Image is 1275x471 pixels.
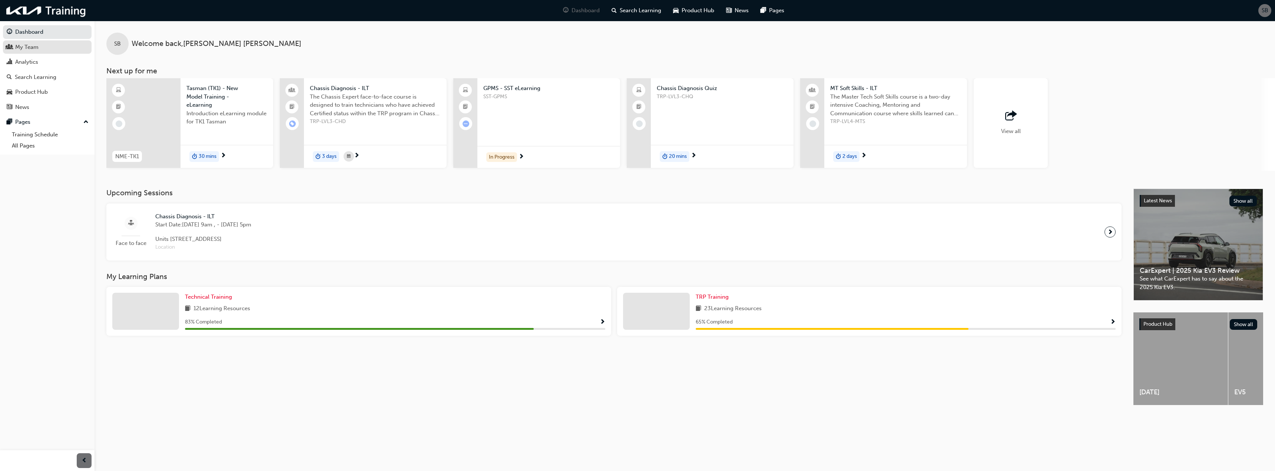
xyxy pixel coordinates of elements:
[483,84,614,93] span: GPMS - SST eLearning
[735,6,749,15] span: News
[842,152,857,161] span: 2 days
[7,59,12,66] span: chart-icon
[800,78,967,168] a: MT Soft Skills - ILTThe Master Tech Soft Skills course is a two-day intensive Coaching, Mentoring...
[696,293,729,300] span: TRP Training
[185,293,232,300] span: Technical Training
[7,44,12,51] span: people-icon
[974,78,1140,171] button: View all
[1230,319,1258,330] button: Show all
[519,154,524,160] span: next-icon
[15,103,29,112] div: News
[82,456,87,465] span: prev-icon
[1139,318,1257,330] a: Product HubShow all
[310,117,441,126] span: TRP-LVL3-CHD
[1140,266,1257,275] span: CarExpert | 2025 Kia EV3 Review
[15,118,30,126] div: Pages
[322,152,337,161] span: 3 days
[7,74,12,81] span: search-icon
[682,6,714,15] span: Product Hub
[347,152,351,161] span: calendar-icon
[3,24,92,115] button: DashboardMy TeamAnalyticsSearch LearningProduct HubNews
[612,6,617,15] span: search-icon
[185,304,191,314] span: book-icon
[1110,318,1116,327] button: Show Progress
[1133,312,1228,405] a: [DATE]
[696,293,732,301] a: TRP Training
[810,102,815,112] span: booktick-icon
[1144,198,1172,204] span: Latest News
[557,3,606,18] a: guage-iconDashboard
[1140,195,1257,207] a: Latest NewsShow all
[3,40,92,54] a: My Team
[836,152,841,162] span: duration-icon
[4,3,89,18] a: kia-training
[3,100,92,114] a: News
[280,78,447,168] a: Chassis Diagnosis - ILTThe Chassis Expert face-to-face course is designed to train technicians wh...
[861,153,867,159] span: next-icon
[185,318,222,326] span: 83 % Completed
[830,117,961,126] span: TRP-LVL4-MTS
[3,55,92,69] a: Analytics
[199,152,216,161] span: 30 mins
[1133,189,1263,301] a: Latest NewsShow allCarExpert | 2025 Kia EV3 ReviewSee what CarExpert has to say about the 2025 Ki...
[221,153,226,159] span: next-icon
[3,85,92,99] a: Product Hub
[1140,275,1257,291] span: See what CarExpert has to say about the 2025 Kia EV3.
[809,120,816,127] span: learningRecordVerb_NONE-icon
[620,6,661,15] span: Search Learning
[289,120,296,127] span: learningRecordVerb_ENROLL-icon
[830,93,961,118] span: The Master Tech Soft Skills course is a two-day intensive Coaching, Mentoring and Communication c...
[657,84,788,93] span: Chassis Diagnosis Quiz
[289,86,295,95] span: people-icon
[696,304,701,314] span: book-icon
[1001,128,1021,135] span: View all
[704,304,762,314] span: 23 Learning Resources
[83,117,89,127] span: up-icon
[3,115,92,129] button: Pages
[106,272,1122,281] h3: My Learning Plans
[1005,111,1016,121] span: outbound-icon
[463,102,468,112] span: booktick-icon
[128,219,134,228] span: sessionType_FACE_TO_FACE-icon
[669,152,687,161] span: 20 mins
[720,3,755,18] a: news-iconNews
[186,84,267,109] span: Tasman (TK1) - New Model Training - eLearning
[572,6,600,15] span: Dashboard
[726,6,732,15] span: news-icon
[114,40,121,48] span: SB
[186,109,267,126] span: Introduction eLearning module for TK1 Tasman
[696,318,733,326] span: 65 % Completed
[563,6,569,15] span: guage-icon
[636,102,642,112] span: booktick-icon
[657,93,788,101] span: TRP-LVL3-CHQ
[463,86,468,95] span: laptop-icon
[810,86,815,95] span: people-icon
[1143,321,1172,327] span: Product Hub
[116,102,121,112] span: booktick-icon
[453,78,620,168] a: GPMS - SST eLearningSST-GPMSIn Progress
[116,86,121,95] span: learningResourceType_ELEARNING-icon
[662,152,668,162] span: duration-icon
[7,119,12,126] span: pages-icon
[354,153,360,159] span: next-icon
[9,140,92,152] a: All Pages
[483,93,614,101] span: SST-GPMS
[155,212,251,221] span: Chassis Diagnosis - ILT
[315,152,321,162] span: duration-icon
[1229,196,1257,206] button: Show all
[7,89,12,96] span: car-icon
[115,152,139,161] span: NME-TK1
[606,3,667,18] a: search-iconSearch Learning
[155,235,251,243] span: Units [STREET_ADDRESS]
[486,152,517,162] div: In Progress
[106,78,273,168] a: NME-TK1Tasman (TK1) - New Model Training - eLearningIntroduction eLearning module for TK1 Tasmand...
[463,120,469,127] span: learningRecordVerb_ATTEMPT-icon
[761,6,766,15] span: pages-icon
[185,293,235,301] a: Technical Training
[691,153,696,159] span: next-icon
[112,209,1116,255] a: Face to faceChassis Diagnosis - ILTStart Date:[DATE] 9am , - [DATE] 5pmUnits [STREET_ADDRESS]Loca...
[667,3,720,18] a: car-iconProduct Hub
[673,6,679,15] span: car-icon
[755,3,790,18] a: pages-iconPages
